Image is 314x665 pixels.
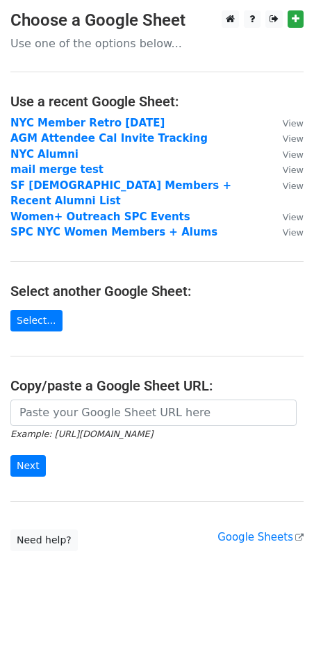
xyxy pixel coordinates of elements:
[283,133,304,144] small: View
[10,226,217,238] a: SPC NYC Women Members + Alums
[269,163,304,176] a: View
[10,310,63,331] a: Select...
[10,455,46,477] input: Next
[10,211,190,223] a: Women+ Outreach SPC Events
[10,132,208,145] a: AGM Attendee Cal Invite Tracking
[10,10,304,31] h3: Choose a Google Sheet
[283,212,304,222] small: View
[10,429,153,439] small: Example: [URL][DOMAIN_NAME]
[10,179,231,208] a: SF [DEMOGRAPHIC_DATA] Members + Recent Alumni List
[269,211,304,223] a: View
[10,529,78,551] a: Need help?
[217,531,304,543] a: Google Sheets
[10,163,104,176] a: mail merge test
[269,148,304,161] a: View
[10,93,304,110] h4: Use a recent Google Sheet:
[10,400,297,426] input: Paste your Google Sheet URL here
[269,117,304,129] a: View
[269,179,304,192] a: View
[269,132,304,145] a: View
[10,148,78,161] a: NYC Alumni
[283,149,304,160] small: View
[283,181,304,191] small: View
[10,283,304,299] h4: Select another Google Sheet:
[269,226,304,238] a: View
[10,36,304,51] p: Use one of the options below...
[10,377,304,394] h4: Copy/paste a Google Sheet URL:
[283,118,304,129] small: View
[10,117,165,129] a: NYC Member Retro [DATE]
[283,227,304,238] small: View
[283,165,304,175] small: View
